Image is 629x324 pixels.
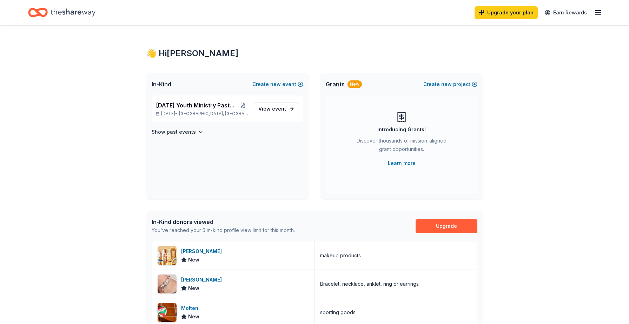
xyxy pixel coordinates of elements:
p: [DATE] • [156,111,248,117]
span: New [188,256,199,264]
a: Home [28,4,95,21]
a: Upgrade your plan [475,6,538,19]
span: New [188,312,199,321]
a: Upgrade [416,219,477,233]
span: new [441,80,452,88]
span: In-Kind [152,80,171,88]
a: Learn more [388,159,416,167]
div: In-Kind donors viewed [152,218,295,226]
a: View event [254,103,299,115]
span: [GEOGRAPHIC_DATA], [GEOGRAPHIC_DATA] [179,111,248,117]
span: Grants [326,80,345,88]
div: New [347,80,362,88]
div: Discover thousands of mission-aligned grant opportunities. [354,137,449,156]
img: Image for Molten [158,303,177,322]
img: Image for Lizzy James [158,275,177,293]
div: Molten [181,304,201,312]
h4: Show past events [152,128,196,136]
div: makeup products [320,251,361,260]
span: View [258,105,286,113]
span: New [188,284,199,292]
img: Image for Elizabeth Arden [158,246,177,265]
div: Bracelet, necklace, anklet, ring or earrings [320,280,419,288]
div: You've reached your 5 in-kind profile view limit for this month. [152,226,295,234]
span: event [272,106,286,112]
div: Introducing Grants! [377,125,426,134]
span: [DATE] Youth Ministry Pasta Fundraiser [156,101,238,110]
div: 👋 Hi [PERSON_NAME] [146,48,483,59]
span: new [270,80,281,88]
button: Createnewevent [252,80,303,88]
div: [PERSON_NAME] [181,276,225,284]
a: Earn Rewards [541,6,591,19]
button: Show past events [152,128,204,136]
div: [PERSON_NAME] [181,247,225,256]
div: sporting goods [320,308,356,317]
button: Createnewproject [423,80,477,88]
